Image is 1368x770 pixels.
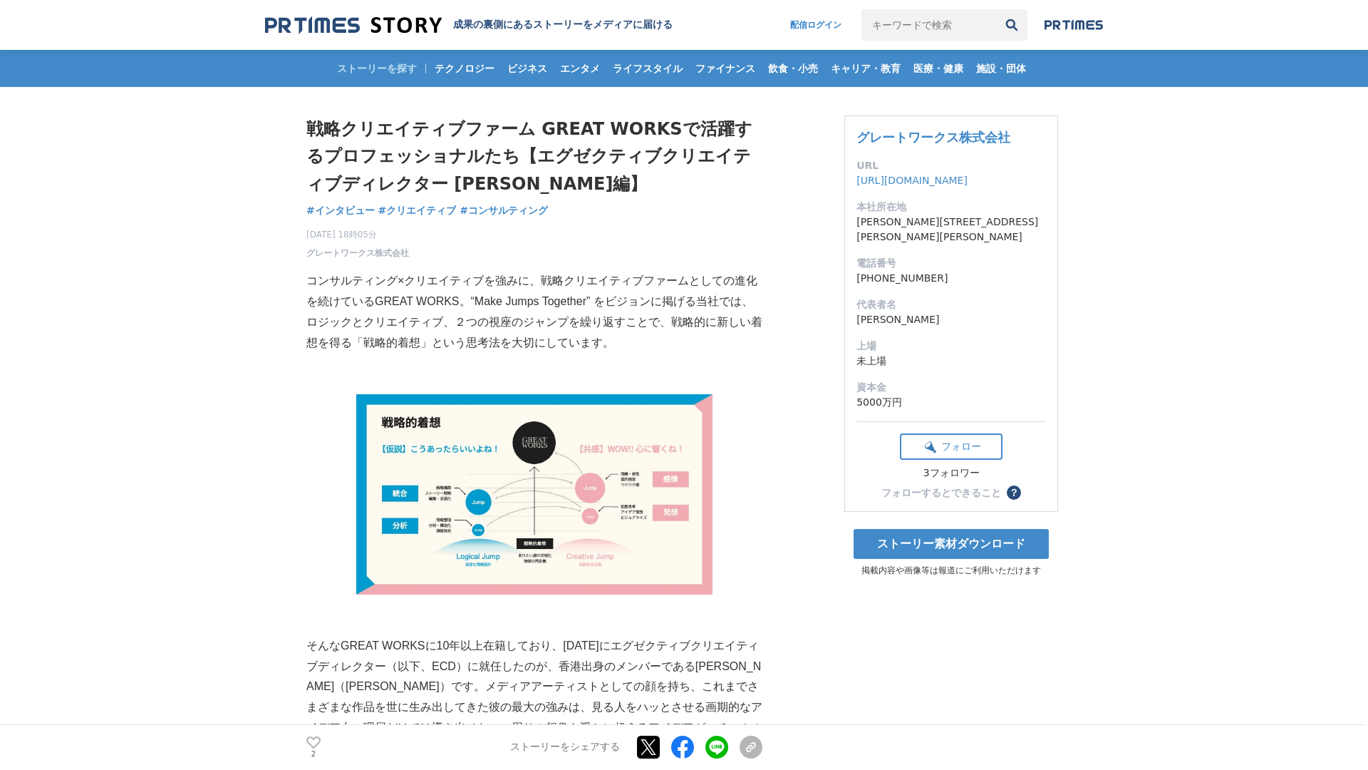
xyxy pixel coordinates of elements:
a: グレートワークス株式会社 [856,130,1010,145]
p: ストーリーをシェアする [510,741,620,754]
dt: 資本金 [856,380,1046,395]
a: #コンサルティング [460,203,548,218]
a: [URL][DOMAIN_NAME] [856,175,968,186]
a: #インタビュー [306,203,375,218]
a: グレートワークス株式会社 [306,247,409,260]
span: 施設・団体 [970,62,1032,75]
a: ビジネス [502,50,553,87]
button: 検索 [996,9,1027,41]
a: テクノロジー [429,50,500,87]
span: キャリア・教育 [825,62,906,75]
span: エンタメ [554,62,606,75]
img: thumbnail_57fed880-a32c-11f0-801e-314050398cb6.png [356,394,712,595]
a: 施設・団体 [970,50,1032,87]
dt: 本社所在地 [856,200,1046,215]
div: 3フォロワー [900,467,1002,480]
span: 医療・健康 [908,62,969,75]
dd: [PHONE_NUMBER] [856,271,1046,286]
img: 成果の裏側にあるストーリーをメディアに届ける [265,16,442,35]
span: ？ [1009,488,1019,498]
dt: 上場 [856,339,1046,354]
dd: 5000万円 [856,395,1046,410]
a: 配信ログイン [776,9,856,41]
dd: [PERSON_NAME] [856,312,1046,327]
span: ビジネス [502,62,553,75]
p: そんなGREAT WORKSに10年以上在籍しており、[DATE]にエグゼクティブクリエイティブディレクター（以下、ECD）に就任したのが、香港出身のメンバーである[PERSON_NAME]（[... [306,636,762,759]
dd: [PERSON_NAME][STREET_ADDRESS][PERSON_NAME][PERSON_NAME] [856,215,1046,245]
a: ライフスタイル [607,50,688,87]
input: キーワードで検索 [861,9,996,41]
dt: 電話番号 [856,256,1046,271]
span: テクノロジー [429,62,500,75]
a: #クリエイティブ [378,203,457,218]
dt: 代表者名 [856,297,1046,312]
a: エンタメ [554,50,606,87]
p: コンサルティング×クリエイティブを強みに、戦略クリエイティブファームとしての進化を続けているGREAT WORKS。“Make Jumps Together” をビジョンに掲げる当社では、ロジッ... [306,271,762,353]
a: ファイナンス [690,50,761,87]
span: ファイナンス [690,62,761,75]
div: フォローするとできること [881,488,1001,498]
dd: 未上場 [856,354,1046,369]
span: #クリエイティブ [378,204,457,217]
a: 医療・健康 [908,50,969,87]
button: ？ [1007,486,1021,500]
dt: URL [856,158,1046,173]
p: 掲載内容や画像等は報道にご利用いただけます [844,565,1058,577]
span: #コンサルティング [460,204,548,217]
span: #インタビュー [306,204,375,217]
span: 飲食・小売 [762,62,824,75]
p: 2 [306,751,321,758]
h2: 成果の裏側にあるストーリーをメディアに届ける [453,19,673,31]
span: ライフスタイル [607,62,688,75]
span: [DATE] 18時05分 [306,228,409,241]
a: 飲食・小売 [762,50,824,87]
a: キャリア・教育 [825,50,906,87]
img: prtimes [1045,19,1103,31]
button: フォロー [900,433,1002,460]
a: ストーリー素材ダウンロード [854,529,1049,559]
a: 成果の裏側にあるストーリーをメディアに届ける 成果の裏側にあるストーリーをメディアに届ける [265,16,673,35]
h1: 戦略クリエイティブファーム GREAT WORKSで活躍するプロフェッショナルたち【エグゼクティブクリエイティブディレクター [PERSON_NAME]編】 [306,115,762,197]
